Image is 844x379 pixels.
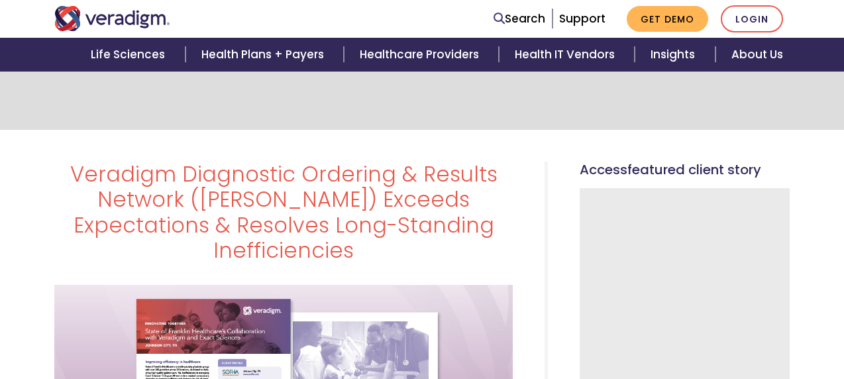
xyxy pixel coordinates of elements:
[54,162,513,264] h1: Veradigm Diagnostic Ordering & Results Network ([PERSON_NAME]) Exceeds Expectations & Resolves Lo...
[627,160,761,179] span: Featured Client Story
[499,38,635,72] a: Health IT Vendors
[344,38,499,72] a: Healthcare Providers
[559,11,606,27] a: Support
[715,38,799,72] a: About Us
[635,38,715,72] a: Insights
[721,5,783,32] a: Login
[627,6,708,32] a: Get Demo
[75,38,185,72] a: Life Sciences
[580,162,790,178] h5: Access
[494,10,545,28] a: Search
[185,38,344,72] a: Health Plans + Payers
[54,6,170,31] img: Veradigm logo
